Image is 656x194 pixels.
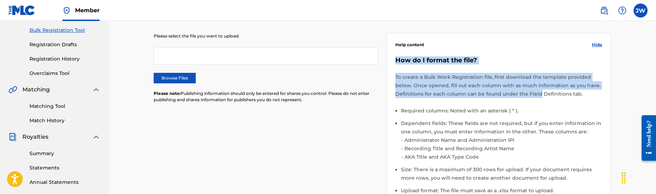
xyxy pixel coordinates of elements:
[22,85,50,94] span: Matching
[403,153,602,161] li: AKA Title and AKA Type Code
[8,85,17,94] img: Matching
[401,165,602,186] li: Size: There is a maximum of 300 rows for upload. If your document requires more rows, you will ne...
[401,106,602,119] li: Required columns: Noted with an asterisk ( * ).
[600,6,608,15] img: search
[8,133,17,141] img: Royalties
[22,133,48,141] span: Royalties
[395,56,602,64] h5: How do I format the file?
[29,70,100,77] a: Overclaims Tool
[29,164,100,172] a: Statements
[634,4,648,18] div: User Menu
[29,27,100,34] a: Bulk Registration Tool
[615,4,629,18] div: Help
[29,179,100,186] a: Annual Statements
[92,133,100,141] img: expand
[154,73,196,83] label: Browse Files
[592,42,602,48] span: Hide
[75,6,100,14] span: Member
[29,150,100,157] a: Summary
[29,103,100,110] a: Matching Tool
[401,119,602,165] li: Dependent fields: These fields are not required, but if you enter information in one column, you ...
[29,117,100,124] a: Match History
[618,167,629,188] div: Drag
[597,4,611,18] a: Public Search
[29,55,100,63] a: Registration History
[154,33,378,39] p: Please select the file you want to upload.
[62,6,71,15] img: Top Rightsholder
[395,42,424,48] span: Help content
[403,136,602,144] li: Administrator Name and Administration IPI
[618,6,627,15] img: help
[92,85,100,94] img: expand
[29,41,100,48] a: Registration Drafts
[8,5,35,15] img: MLC Logo
[154,90,378,103] p: Publishing information should only be entered for shares you control. Please do not enter publish...
[636,110,656,166] iframe: Resource Center
[621,160,656,194] iframe: Chat Widget
[403,144,602,153] li: Recording Title and Recording Artist Name
[395,73,602,98] p: To create a Bulk Work Registration file, first download the template provided below. Once opened,...
[154,91,181,96] span: Please note:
